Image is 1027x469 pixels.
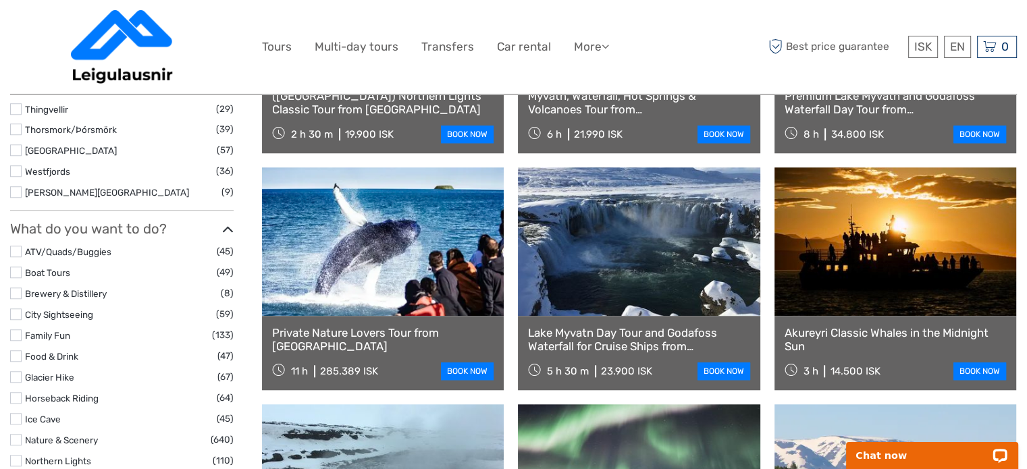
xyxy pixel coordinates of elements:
[216,121,234,137] span: (39)
[837,426,1027,469] iframe: LiveChat chat widget
[25,246,111,257] a: ATV/Quads/Buggies
[217,411,234,426] span: (45)
[25,166,70,177] a: Westfjords
[216,101,234,117] span: (29)
[221,184,234,200] span: (9)
[25,104,68,115] a: Thingvellir
[830,365,880,377] div: 14.500 ISK
[291,128,333,140] span: 2 h 30 m
[25,145,117,156] a: [GEOGRAPHIC_DATA]
[10,221,234,237] h3: What do you want to do?
[999,40,1011,53] span: 0
[803,365,818,377] span: 3 h
[25,435,98,445] a: Nature & Scenery
[25,267,70,278] a: Boat Tours
[25,414,61,424] a: Ice Cave
[211,432,234,447] span: (640)
[25,351,78,362] a: Food & Drink
[697,362,750,380] a: book now
[345,128,394,140] div: 19.900 ISK
[25,372,74,383] a: Glacier Hike
[421,37,474,57] a: Transfers
[216,163,234,179] span: (36)
[25,456,91,466] a: Northern Lights
[528,89,749,117] a: Myvatn, Waterfall, Hot Springs & Volcanoes Tour from [GEOGRAPHIC_DATA]
[831,128,883,140] div: 34.800 ISK
[291,365,308,377] span: 11 h
[25,330,70,341] a: Family Fun
[217,142,234,158] span: (57)
[441,126,494,143] a: book now
[217,265,234,280] span: (49)
[574,128,623,140] div: 21.990 ISK
[212,327,234,343] span: (133)
[25,309,93,320] a: City Sightseeing
[272,326,494,354] a: Private Nature Lovers Tour from [GEOGRAPHIC_DATA]
[217,244,234,259] span: (45)
[25,124,117,135] a: Thorsmork/Þórsmörk
[213,453,234,468] span: (110)
[320,365,378,377] div: 285.389 ISK
[216,306,234,322] span: (59)
[803,128,818,140] span: 8 h
[528,326,749,354] a: Lake Myvatn Day Tour and Godafoss Waterfall for Cruise Ships from [GEOGRAPHIC_DATA] Port
[217,348,234,364] span: (47)
[441,362,494,380] a: book now
[272,89,494,117] a: ([GEOGRAPHIC_DATA]) Northern Lights Classic Tour from [GEOGRAPHIC_DATA]
[315,37,398,57] a: Multi-day tours
[944,36,971,58] div: EN
[217,390,234,406] span: (64)
[785,89,1006,117] a: Premium Lake Myvatn and Godafoss Waterfall Day Tour from [GEOGRAPHIC_DATA] Duplic
[785,326,1006,354] a: Akureyri Classic Whales in the Midnight Sun
[574,37,609,57] a: More
[25,288,107,299] a: Brewery & Distillery
[953,362,1006,380] a: book now
[547,128,562,140] span: 6 h
[601,365,652,377] div: 23.900 ISK
[71,10,174,84] img: 3237-1562bb6b-eaa9-480f-8daa-79aa4f7f02e6_logo_big.png
[547,365,589,377] span: 5 h 30 m
[697,126,750,143] a: book now
[221,285,234,301] span: (8)
[25,187,189,198] a: [PERSON_NAME][GEOGRAPHIC_DATA]
[217,369,234,385] span: (67)
[914,40,932,53] span: ISK
[262,37,292,57] a: Tours
[497,37,551,57] a: Car rental
[25,393,99,404] a: Horseback Riding
[953,126,1006,143] a: book now
[765,36,905,58] span: Best price guarantee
